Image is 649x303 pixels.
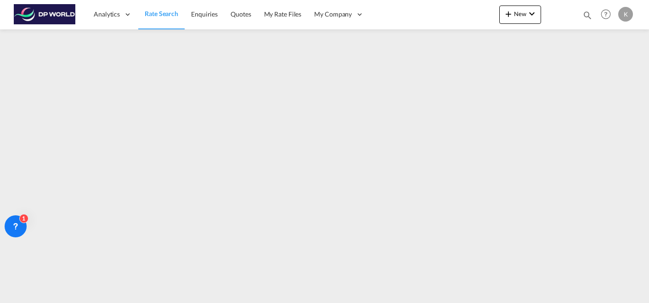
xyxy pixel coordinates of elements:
[526,8,537,19] md-icon: icon-chevron-down
[598,6,614,22] span: Help
[618,7,633,22] div: K
[503,10,537,17] span: New
[264,10,302,18] span: My Rate Files
[582,10,593,20] md-icon: icon-magnify
[94,10,120,19] span: Analytics
[598,6,618,23] div: Help
[314,10,352,19] span: My Company
[231,10,251,18] span: Quotes
[503,8,514,19] md-icon: icon-plus 400-fg
[145,10,178,17] span: Rate Search
[14,4,76,25] img: c08ca190194411f088ed0f3ba295208c.png
[191,10,218,18] span: Enquiries
[499,6,541,24] button: icon-plus 400-fgNewicon-chevron-down
[582,10,593,24] div: icon-magnify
